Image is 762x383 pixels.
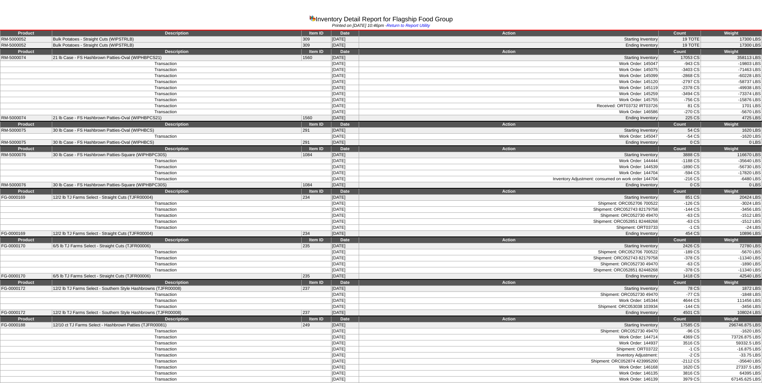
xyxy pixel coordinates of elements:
[659,310,701,316] td: 4501 CS
[359,310,659,316] td: Ending Inventory
[52,273,302,280] td: 6/5 lb TJ Farms Select - Straight Cuts (TJFR00006)
[659,328,701,334] td: -96 CS
[331,279,359,286] td: Date
[659,85,701,91] td: -2378 CS
[302,195,331,201] td: 234
[659,134,701,140] td: -54 CS
[659,322,701,328] td: 17585 CS
[331,304,359,310] td: [DATE]
[701,237,762,243] td: Weight
[0,152,52,158] td: RM-5000076
[359,67,659,73] td: Work Order: 145075
[0,43,52,49] td: RM-5000052
[701,176,762,182] td: -6480 LBS
[52,310,302,316] td: 12/2 lb TJ Farms Select - Southern Style Hashbrowns (TJFR00008)
[701,225,762,231] td: -24 LBS
[359,43,659,49] td: Ending Inventory
[701,304,762,310] td: -3456 LBS
[331,115,359,122] td: [DATE]
[701,30,762,37] td: Weight
[331,67,359,73] td: [DATE]
[701,170,762,176] td: -17820 LBS
[331,243,359,249] td: [DATE]
[659,97,701,103] td: -756 CS
[701,207,762,213] td: -3456 LBS
[0,91,331,97] td: Transaction
[359,128,659,134] td: Starting Inventory
[659,55,701,61] td: 17053 CS
[359,182,659,189] td: Ending Inventory
[0,55,52,61] td: RM-5000074
[701,91,762,97] td: -73374 LBS
[659,115,701,122] td: 225 CS
[659,255,701,261] td: -378 CS
[659,298,701,304] td: 4644 CS
[0,225,331,231] td: Transaction
[0,85,331,91] td: Transaction
[659,176,701,182] td: -216 CS
[701,273,762,280] td: 42540 LBS
[701,255,762,261] td: -11340 LBS
[331,158,359,164] td: [DATE]
[52,43,302,49] td: Bulk Potatoes - Straight Cuts (WIPSTRLB)
[331,334,359,340] td: [DATE]
[331,103,359,109] td: [DATE]
[701,279,762,286] td: Weight
[359,304,659,310] td: Shipment: ORC053038 103934
[359,109,659,115] td: Work Order: 146586
[0,267,331,273] td: Transaction
[659,201,701,207] td: -126 CS
[659,237,701,243] td: Count
[331,219,359,225] td: [DATE]
[0,158,331,164] td: Transaction
[659,158,701,164] td: -1188 CS
[659,261,701,267] td: -63 CS
[659,103,701,109] td: 81 CS
[359,176,659,182] td: Inventory Adjustment: consumed on work order 144704
[52,140,302,146] td: 30 lb Case - FS Hashbrown Patties-Oval (WIPHBCS)
[659,231,701,237] td: 454 CS
[52,322,302,328] td: 12/10 ct TJ Farms Select - Hashbrown Patties (TJFR00081)
[359,158,659,164] td: Work Order: 144444
[0,140,52,146] td: RM-5000075
[701,322,762,328] td: 296746.875 LBS
[331,43,359,49] td: [DATE]
[701,261,762,267] td: -1890 LBS
[701,292,762,298] td: -1848 LBS
[359,30,659,37] td: Action
[359,164,659,170] td: Work Order: 144539
[701,201,762,207] td: -3024 LBS
[52,316,302,322] td: Description
[0,231,52,237] td: FG-0000169
[701,67,762,73] td: -71463 LBS
[0,304,331,310] td: Transaction
[359,79,659,85] td: Work Order: 145120
[0,67,331,73] td: Transaction
[331,292,359,298] td: [DATE]
[359,37,659,43] td: Starting Inventory
[701,103,762,109] td: 1701 LBS
[659,49,701,55] td: Count
[359,213,659,219] td: Shipment: ORC052730 49470
[331,213,359,219] td: [DATE]
[359,121,659,128] td: Action
[659,170,701,176] td: -594 CS
[52,188,302,195] td: Description
[0,134,331,140] td: Transaction
[659,164,701,170] td: -1890 CS
[331,79,359,85] td: [DATE]
[701,43,762,49] td: 17300 LBS
[701,37,762,43] td: 17300 LBS
[359,188,659,195] td: Action
[52,37,302,43] td: Bulk Potatoes - Straight Cuts (WIPSTRLB)
[701,195,762,201] td: 20424 LBS
[331,195,359,201] td: [DATE]
[52,115,302,122] td: 21 lb Case - FS Hashbrown Patties-Oval (WIPHBPCS21)
[0,37,52,43] td: RM-5000052
[331,73,359,79] td: [DATE]
[0,170,331,176] td: Transaction
[302,30,331,37] td: Item ID
[659,128,701,134] td: 54 CS
[0,255,331,261] td: Transaction
[701,188,762,195] td: Weight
